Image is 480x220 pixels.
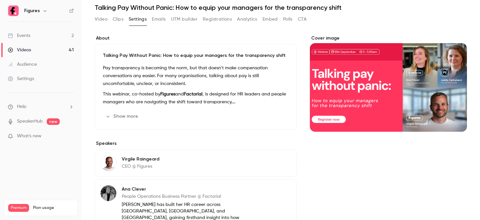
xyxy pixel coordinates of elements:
strong: Figures [160,92,175,96]
img: Figures [8,6,19,16]
button: Video [95,14,107,25]
button: Clips [113,14,123,25]
button: Emails [152,14,166,25]
p: This webinar, co-hosted by and , is designed for HR leaders and people managers who are navigatin... [103,90,289,106]
div: Settings [8,76,34,82]
p: People Operations Business Partner @ Factorial [122,193,254,200]
button: Registrations [203,14,232,25]
li: help-dropdown-opener [8,103,74,110]
p: CEO @ Figures [122,163,159,170]
span: Premium [8,204,29,212]
p: Pay transparency is becoming the norm, but that doesn’t make compensation conversations any easie... [103,64,289,88]
button: Polls [283,14,293,25]
span: Help [17,103,26,110]
button: Analytics [237,14,257,25]
button: CTA [298,14,307,25]
img: Ana Clever [101,185,116,201]
label: About [95,35,297,42]
span: What's new [17,133,41,140]
section: Cover image [310,35,467,132]
div: Events [8,32,30,39]
div: Audience [8,61,37,68]
p: Talking Pay Without Panic: How to equip your managers for the transparency shift [103,52,289,59]
button: Show more [103,111,142,122]
label: Cover image [310,35,467,42]
iframe: Noticeable Trigger [66,133,74,139]
a: SpeakerHub [17,118,43,125]
button: UTM builder [171,14,198,25]
button: Settings [129,14,147,25]
h1: Talking Pay Without Panic: How to equip your managers for the transparency shift [95,4,467,11]
label: Speakers [95,140,297,147]
div: Videos [8,47,31,53]
span: Plan usage [33,205,73,211]
img: Virgile Raingeard [101,155,116,171]
strong: Factorial [184,92,202,96]
button: Embed [263,14,278,25]
p: Ana Clever [122,186,254,193]
div: Virgile RaingeardVirgile RaingeardCEO @ Figures [95,149,297,177]
span: new [47,118,60,125]
h6: Figures [24,8,40,14]
p: Virgile Raingeard [122,156,159,162]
